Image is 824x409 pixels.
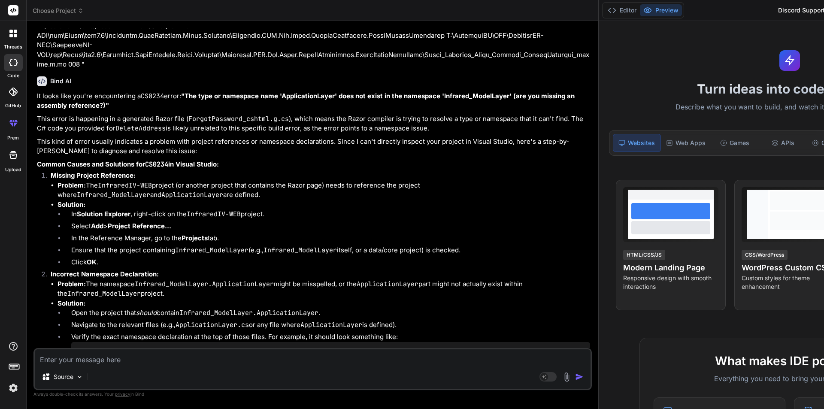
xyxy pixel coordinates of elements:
img: Pick Models [76,373,83,381]
p: Source [54,373,73,381]
div: Games [711,134,758,152]
p: Always double-check its answers. Your in Bind [33,390,592,398]
button: Preview [640,4,682,16]
label: GitHub [5,102,21,109]
code: ApplicationLayer [357,280,418,288]
strong: OK [87,258,97,266]
code: InfraredIV-WEB [98,181,152,190]
li: Navigate to the relevant files (e.g., or any file where is defined). [64,320,590,332]
p: It looks like you're encountering a error: [37,91,590,111]
code: InfraredIV-WEB [187,210,241,218]
img: Open in Browser [576,348,583,355]
strong: Solution: [58,299,85,307]
code: Infrared_ModelLayer.ApplicationLayer [135,280,274,288]
li: The namespace might be misspelled, or the part might not actually exist within the project. [58,279,590,299]
strong: Add [91,222,103,230]
strong: Problem: [58,181,86,189]
code: ApplicationLayer [161,191,223,199]
img: icon [575,373,584,381]
button: Save file [560,345,572,357]
li: Select > [64,221,590,233]
code: ApplicationLayer [300,321,362,329]
label: code [7,72,19,79]
img: settings [6,381,21,395]
label: threads [4,43,22,51]
h4: Modern Landing Page [623,262,718,274]
p: Responsive design with smooth interactions [623,274,718,291]
li: The project (or another project that contains the Razor page) needs to reference the project wher... [58,181,590,200]
strong: Solution Explorer [77,210,130,218]
li: Verify the exact namespace declaration at the top of those files. For example, it should look som... [64,332,590,383]
strong: Projects [182,234,208,242]
img: attachment [562,372,572,382]
strong: Project Reference... [108,222,171,230]
code: Infrared_ModelLayer [77,191,150,199]
code: DeleteAddress [115,124,166,133]
em: should [136,309,157,317]
code: Infrared_ModelLayer [264,246,337,254]
p: This error is happening in a generated Razor file ( ), which means the Razor compiler is trying t... [37,114,590,133]
li: Click . [64,258,590,270]
li: In the Reference Manager, go to the tab. [64,233,590,245]
div: Websites [613,134,660,152]
div: HTML/CSS/JS [623,250,665,260]
code: Infrared_ModelLayer [175,246,248,254]
span: privacy [115,391,130,397]
li: In , right-click on the project. [64,209,590,221]
label: prem [7,134,19,142]
div: CSS/WordPress [742,250,788,260]
p: This kind of error usually indicates a problem with project references or namespace declarations.... [37,137,590,156]
strong: Problem: [58,280,86,288]
code: ForgotPassword_cshtml.g.cs [188,115,289,123]
strong: Solution: [58,200,85,209]
code: ApplicationLayer.cs [176,321,249,329]
div: APIs [760,134,806,152]
li: Open the project that contain . [64,308,590,320]
strong: Common Causes and Solutions for in Visual Studio: [37,160,219,168]
h6: Bind AI [50,77,71,85]
span: Choose Project [33,6,84,15]
code: CS0234 [141,92,164,100]
code: Infrared_ModelLayer.ApplicationLayer [179,309,318,317]
strong: Missing Project Reference: [51,171,136,179]
strong: "The type or namespace name 'ApplicationLayer' does not exist in the namespace 'Infrared_ModelLay... [37,92,576,110]
code: Infrared_ModelLayer [67,289,141,298]
label: Upload [5,166,21,173]
div: Web Apps [663,134,709,152]
li: Ensure that the project containing (e.g., itself, or a data/core project) is checked. [64,245,590,258]
button: Editor [604,4,640,16]
strong: Incorrect Namespace Declaration: [51,270,159,278]
code: CS0234 [145,160,168,169]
